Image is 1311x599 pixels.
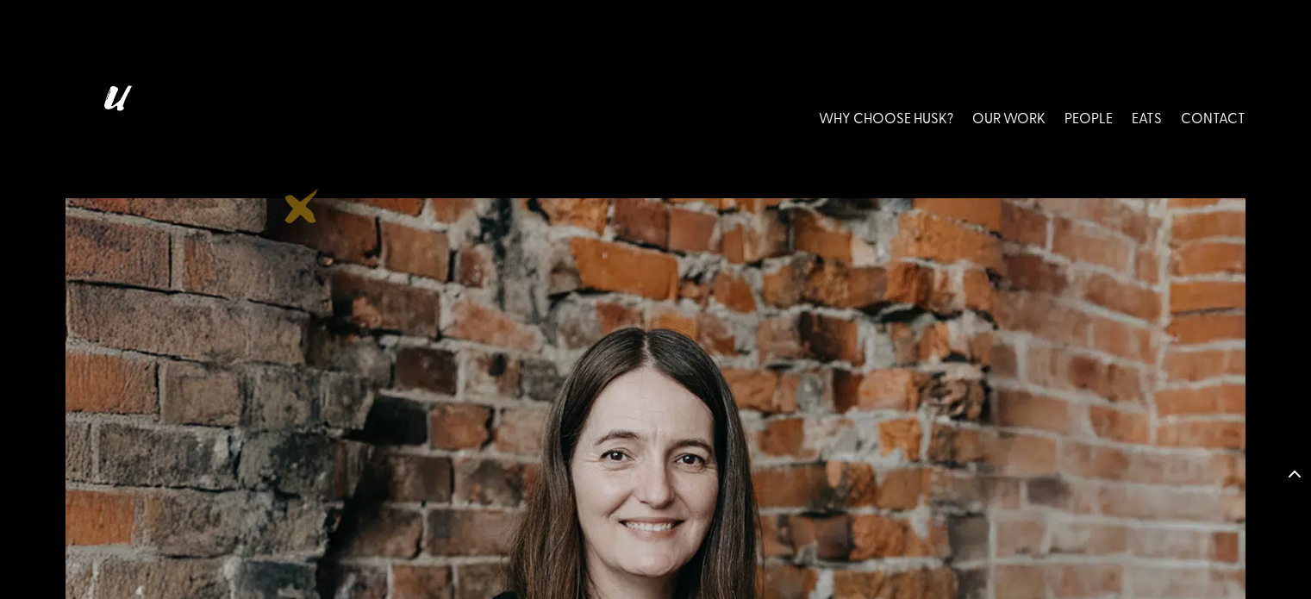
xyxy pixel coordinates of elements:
a: EATS [1132,78,1162,155]
a: OUR WORK [972,78,1046,155]
a: PEOPLE [1064,78,1113,155]
a: WHY CHOOSE HUSK? [819,78,953,155]
img: Husk logo [66,78,160,155]
a: CONTACT [1181,78,1245,155]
